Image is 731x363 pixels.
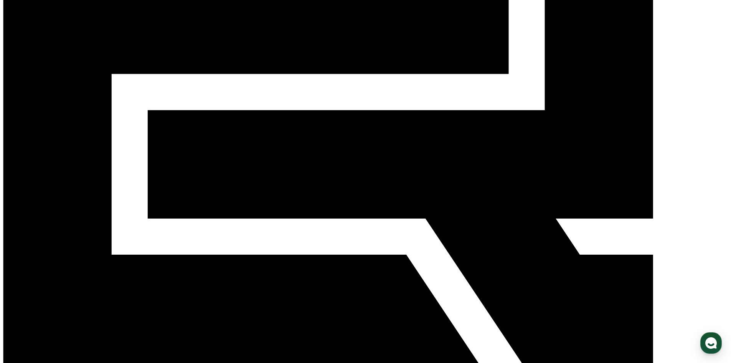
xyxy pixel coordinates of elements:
[99,244,147,263] a: 설정
[70,255,79,262] span: 대화
[51,244,99,263] a: 대화
[2,244,51,263] a: 홈
[24,255,29,261] span: 홈
[119,255,128,261] span: 설정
